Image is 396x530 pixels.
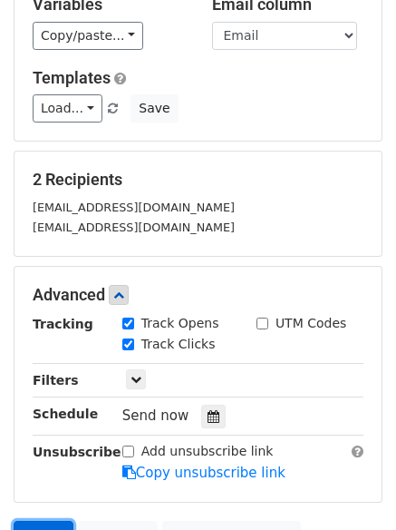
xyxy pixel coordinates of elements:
[33,94,102,123] a: Load...
[33,68,111,87] a: Templates
[141,314,219,333] label: Track Opens
[141,335,216,354] label: Track Clicks
[141,442,274,461] label: Add unsubscribe link
[33,407,98,421] strong: Schedule
[130,94,178,123] button: Save
[33,221,235,234] small: [EMAIL_ADDRESS][DOMAIN_NAME]
[122,465,285,481] a: Copy unsubscribe link
[33,373,79,388] strong: Filters
[33,317,93,331] strong: Tracking
[122,407,189,424] span: Send now
[33,22,143,50] a: Copy/paste...
[33,285,363,305] h5: Advanced
[305,443,396,530] iframe: Chat Widget
[33,170,363,190] h5: 2 Recipients
[275,314,346,333] label: UTM Codes
[33,201,235,214] small: [EMAIL_ADDRESS][DOMAIN_NAME]
[33,445,121,459] strong: Unsubscribe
